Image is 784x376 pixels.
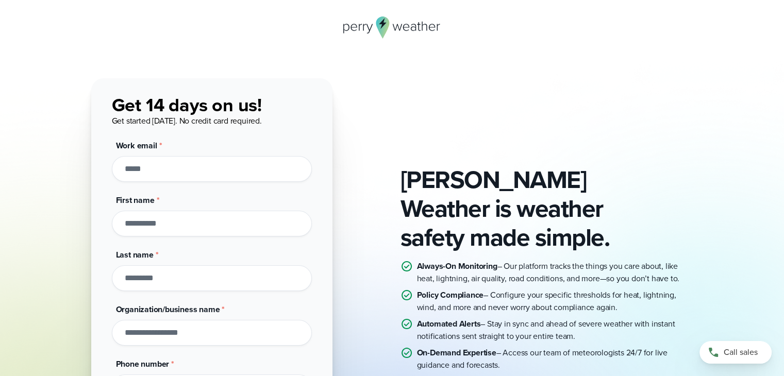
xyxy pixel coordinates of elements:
a: Call sales [699,341,772,364]
span: Last name [116,249,154,261]
strong: On-Demand Expertise [417,347,496,358]
p: – Configure your specific thresholds for heat, lightning, wind, and more and never worry about co... [417,289,693,314]
strong: Automated Alerts [417,318,481,330]
span: Call sales [724,346,758,358]
span: Get 14 days on us! [112,91,262,118]
strong: Policy Compliance [417,289,484,301]
span: Get started [DATE]. No credit card required. [112,115,262,127]
p: – Our platform tracks the things you care about, like heat, lightning, air quality, road conditio... [417,260,693,285]
h2: [PERSON_NAME] Weather is weather safety made simple. [401,165,693,252]
span: First name [116,194,155,206]
span: Organization/business name [116,303,220,315]
strong: Always-On Monitoring [417,260,497,272]
p: – Stay in sync and ahead of severe weather with instant notifications sent straight to your entir... [417,318,693,343]
span: Phone number [116,358,170,370]
p: – Access our team of meteorologists 24/7 for live guidance and forecasts. [417,347,693,371]
span: Work email [116,140,157,151]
